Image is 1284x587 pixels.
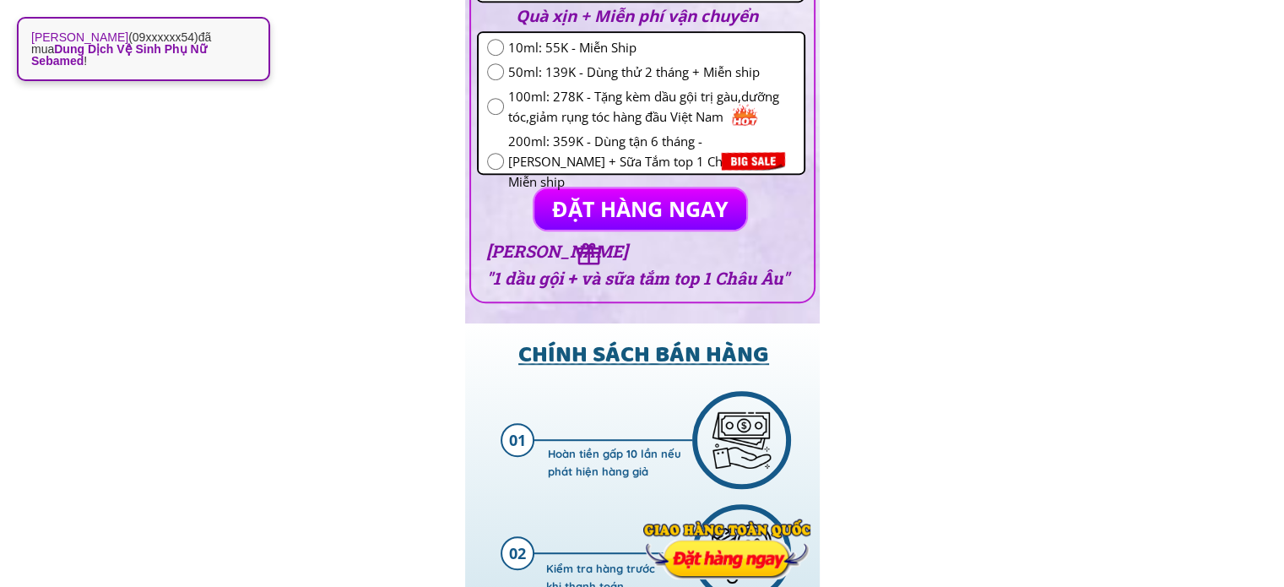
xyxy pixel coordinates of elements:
[494,428,541,453] h3: 01
[31,42,207,68] span: Dung Dịch Vệ Sinh Phụ Nữ Sebamed
[133,30,194,44] span: 09xxxxxx54
[548,445,681,481] h3: Hoàn tiền gấp 10 lần nếu phát hiện hàng giả
[516,3,781,29] h2: Quà xịn + Miễn phí vận chuyển
[508,86,795,127] span: 100ml: 278K - Tặng kèm dầu gội trị gàu,dưỡng tóc,giảm rụng tóc hàng đầu Việt Nam
[508,62,795,82] span: 50ml: 139K - Dùng thử 2 tháng + Miễn ship
[494,541,541,566] h3: 02
[508,37,795,57] span: 10ml: 55K - Miễn Ship
[486,237,795,291] h3: [PERSON_NAME] "1 dầu gội + và sữa tắm top 1 Châu Âu"
[485,339,802,377] h1: CHÍNH SÁCH BÁN HÀNG
[31,31,256,67] p: ( ) đã mua !
[508,131,795,192] span: 200ml: 359K - Dùng tận 6 tháng - [PERSON_NAME] + Sữa Tắm top 1 Châu Âu + Miễn ship
[534,188,746,230] p: ĐẶT HÀNG NGAY
[31,30,128,44] strong: [PERSON_NAME]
